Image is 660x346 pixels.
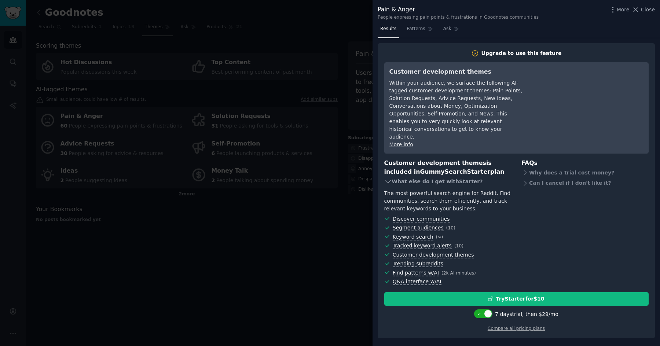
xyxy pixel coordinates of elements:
div: The most powerful search engine for Reddit. Find communities, search them efficiently, and track ... [384,189,511,213]
span: ( 2k AI minutes ) [441,270,476,276]
div: Try Starter for $10 [496,295,544,303]
span: Ask [443,26,451,32]
span: Trending subreddits [393,261,443,267]
div: 7 days trial, then $ 29 /mo [495,310,558,318]
button: More [609,6,630,14]
a: Compare all pricing plans [488,326,545,331]
h3: Customer development themes [389,67,523,77]
span: Close [641,6,655,14]
span: Patterns [407,26,425,32]
button: Close [632,6,655,14]
span: More [617,6,630,14]
span: GummySearch Starter [420,168,490,175]
a: Patterns [404,23,435,38]
span: Keyword search [393,234,433,240]
div: People expressing pain points & frustrations in Goodnotes communities [378,14,539,21]
h3: FAQs [521,159,649,168]
span: Results [380,26,396,32]
span: Find patterns w/AI [393,270,439,276]
span: Customer development themes [393,252,474,258]
div: Upgrade to use this feature [481,49,562,57]
span: Q&A interface w/AI [393,279,441,285]
a: Results [378,23,399,38]
div: Pain & Anger [378,5,539,14]
a: Ask [441,23,462,38]
div: Why does a trial cost money? [521,168,649,178]
span: Tracked keyword alerts [393,243,452,249]
span: ( 10 ) [446,225,455,231]
span: ( 10 ) [454,243,463,249]
div: What else do I get with Starter ? [384,177,511,187]
span: Discover communities [393,216,450,222]
span: ( ∞ ) [436,235,443,240]
a: More info [389,141,413,147]
span: Segment audiences [393,225,444,231]
button: TryStarterfor$10 [384,292,649,306]
iframe: YouTube video player [533,67,643,122]
div: Within your audience, we surface the following AI-tagged customer development themes: Pain Points... [389,79,523,141]
div: Can I cancel if I don't like it? [521,178,649,188]
h3: Customer development themes is included in plan [384,159,511,177]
